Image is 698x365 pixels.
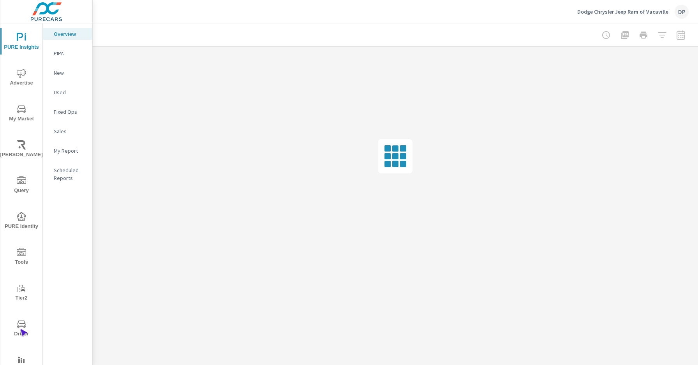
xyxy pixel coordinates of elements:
[54,166,86,182] p: Scheduled Reports
[54,108,86,116] p: Fixed Ops
[43,48,92,59] div: PIPA
[54,30,86,38] p: Overview
[54,147,86,155] p: My Report
[3,248,40,267] span: Tools
[3,212,40,231] span: PURE Identity
[3,319,40,339] span: Driver
[3,69,40,88] span: Advertise
[675,5,689,19] div: DP
[43,164,92,184] div: Scheduled Reports
[43,106,92,118] div: Fixed Ops
[43,86,92,98] div: Used
[3,140,40,159] span: [PERSON_NAME]
[54,49,86,57] p: PIPA
[3,33,40,52] span: PURE Insights
[43,125,92,137] div: Sales
[54,69,86,77] p: New
[3,104,40,123] span: My Market
[577,8,668,15] p: Dodge Chrysler Jeep Ram of Vacaville
[3,176,40,195] span: Query
[43,67,92,79] div: New
[3,284,40,303] span: Tier2
[54,127,86,135] p: Sales
[43,28,92,40] div: Overview
[43,145,92,157] div: My Report
[54,88,86,96] p: Used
